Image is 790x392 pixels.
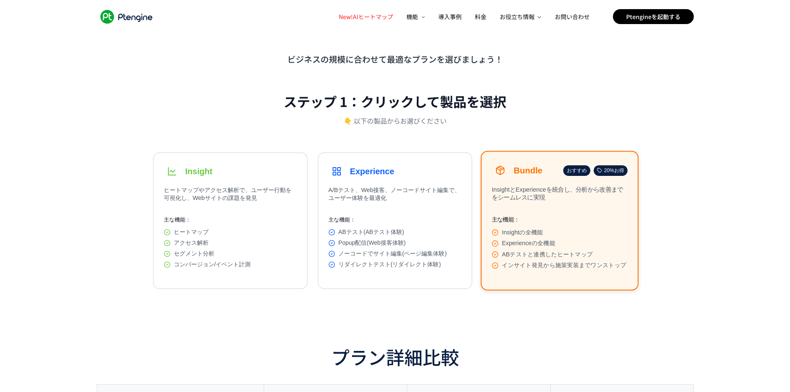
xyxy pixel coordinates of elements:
p: 主な機能： [492,216,628,224]
span: アクセス解析 [174,239,209,247]
span: 料金 [475,12,486,21]
span: ABテストと連携したヒートマップ [502,251,593,258]
p: InsightとExperienceを統合し、分析から改善までをシームレスに実現 [492,185,628,206]
button: Bundleおすすめ20%お得InsightとExperienceを統合し、分析から改善までをシームレスに実現主な機能：Insightの全機能Experienceの全機能ABテストと連携したヒー... [481,151,639,291]
h2: ステップ 1：クリックして製品を選択 [284,92,506,111]
button: Insightヒートマップやアクセス解析で、ユーザー行動を可視化し、Webサイトの課題を発見主な機能：ヒートマップアクセス解析セグメント分析コンバージョン/イベント計測 [153,152,308,289]
button: ExperienceA/Bテスト、Web接客、ノーコードサイト編集で、ユーザー体験を最適化主な機能：ABテスト(ABテスト体験)Popup配信(Web接客体験)ノーコードでサイト編集(ページ編集... [318,152,472,289]
span: ABテスト(ABテスト体験) [338,229,404,236]
span: Insightの全機能 [502,229,543,236]
p: 👇 以下の製品からお選びください [344,115,447,125]
p: ビジネスの規模に合わせて最適なプランを選びましょう！ [153,53,637,65]
div: おすすめ [564,165,591,176]
span: Popup配信(Web接客体験) [338,239,406,247]
a: Ptengineを起動する [613,9,694,24]
span: コンバージョン/イベント計測 [174,261,251,268]
h3: プラン詳細比較 [97,346,694,368]
span: セグメント分析 [174,250,214,258]
span: インサイト発見から施策実装までワンストップ [502,262,626,269]
h3: Experience [350,167,394,176]
h3: Bundle [514,166,542,175]
span: お役立ち情報 [500,12,535,21]
span: AIヒートマップ [339,12,393,21]
span: New! [339,12,353,21]
span: Experienceの全機能 [502,240,555,247]
span: お問い合わせ [555,12,590,21]
span: 機能 [406,12,420,21]
h3: Insight [185,167,213,176]
p: A/Bテスト、Web接客、ノーコードサイト編集で、ユーザー体験を最適化 [328,186,462,206]
p: ヒートマップやアクセス解析で、ユーザー行動を可視化し、Webサイトの課題を発見 [164,186,297,206]
span: リダイレクトテスト(リダイレクト体験) [338,261,441,268]
p: 主な機能： [164,216,297,224]
span: ノーコードでサイト編集(ページ編集体験) [338,250,447,258]
span: ヒートマップ [174,229,209,236]
div: 20%お得 [594,165,628,176]
p: 主な機能： [328,216,462,224]
span: 導入事例 [438,12,462,21]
